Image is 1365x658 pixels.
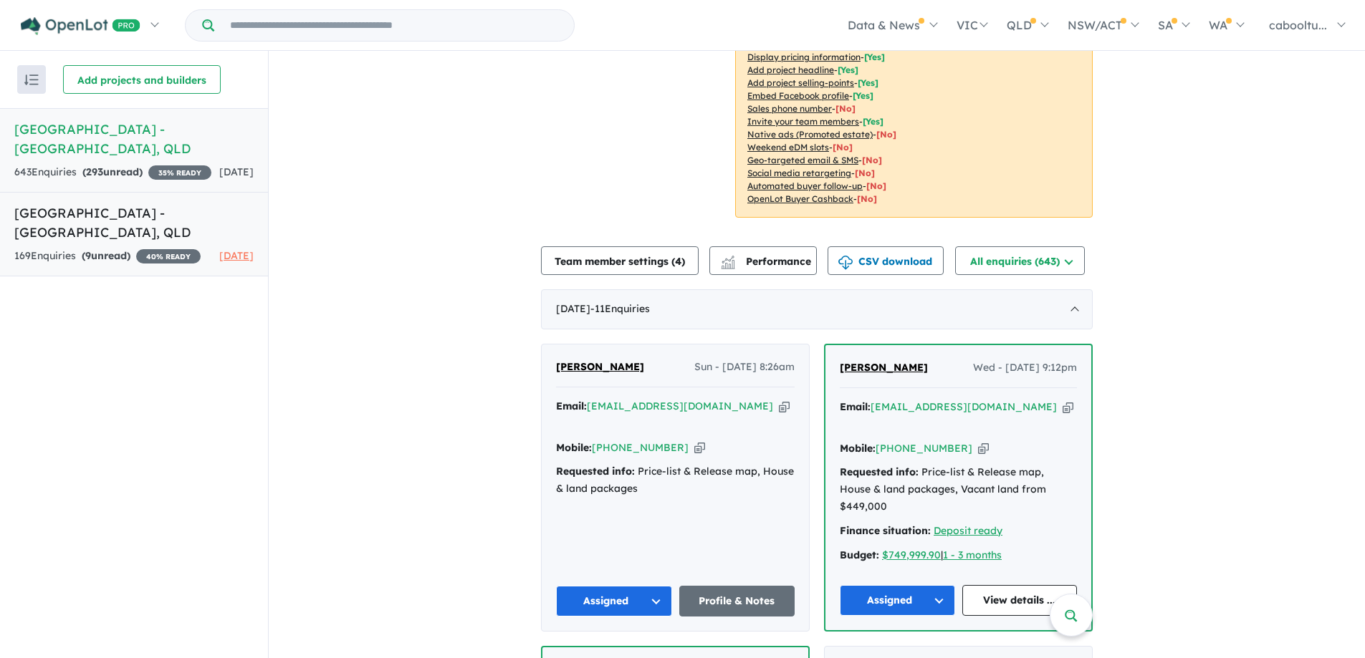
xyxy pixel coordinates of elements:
u: Sales phone number [747,103,832,114]
button: Performance [709,246,817,275]
a: [PHONE_NUMBER] [592,441,689,454]
span: 293 [86,165,103,178]
strong: Email: [840,400,871,413]
a: [EMAIL_ADDRESS][DOMAIN_NAME] [871,400,1057,413]
a: [PERSON_NAME] [556,359,644,376]
span: [No] [833,142,853,153]
strong: Mobile: [840,442,876,455]
strong: Requested info: [556,465,635,478]
button: All enquiries (643) [955,246,1085,275]
strong: ( unread) [82,249,130,262]
strong: Email: [556,400,587,412]
span: [ Yes ] [864,52,885,62]
span: [No] [862,155,882,165]
button: Copy [1063,400,1073,415]
span: - 11 Enquir ies [590,302,650,315]
a: $749,999.90 [882,548,941,561]
button: Copy [978,441,989,456]
button: Copy [779,399,790,414]
button: Assigned [556,586,672,616]
span: [ Yes ] [838,64,858,75]
span: 35 % READY [148,165,211,180]
span: [ No ] [835,103,856,114]
u: Display pricing information [747,52,861,62]
strong: Requested info: [840,465,919,478]
span: [ Yes ] [858,77,878,88]
u: Social media retargeting [747,168,851,178]
strong: Mobile: [556,441,592,454]
input: Try estate name, suburb, builder or developer [217,10,571,41]
span: cabooltu... [1269,18,1327,32]
span: 4 [675,255,681,268]
div: Price-list & Release map, House & land packages, Vacant land from $449,000 [840,464,1077,515]
div: [DATE] [541,289,1093,329]
a: [PHONE_NUMBER] [876,442,972,455]
div: | [840,547,1077,564]
u: Embed Facebook profile [747,90,849,101]
h5: [GEOGRAPHIC_DATA] - [GEOGRAPHIC_DATA] , QLD [14,120,254,158]
span: Performance [723,255,811,268]
strong: Finance situation: [840,524,931,537]
img: Openlot PRO Logo White [21,17,140,35]
u: Invite your team members [747,116,859,127]
span: [No] [857,193,877,204]
button: Assigned [840,585,955,616]
button: Copy [694,440,705,455]
span: [PERSON_NAME] [556,360,644,373]
span: 40 % READY [136,249,201,263]
span: [No] [866,180,886,191]
u: Add project headline [747,64,834,75]
span: [ Yes ] [853,90,873,101]
span: [PERSON_NAME] [840,361,928,374]
img: bar-chart.svg [721,260,735,269]
u: Weekend eDM slots [747,142,829,153]
button: Add projects and builders [63,65,221,94]
span: [ Yes ] [863,116,883,127]
div: 643 Enquir ies [14,164,211,181]
u: Geo-targeted email & SMS [747,155,858,165]
a: [PERSON_NAME] [840,359,928,377]
u: OpenLot Buyer Cashback [747,193,853,204]
strong: Budget: [840,548,879,561]
a: Deposit ready [934,524,1002,537]
img: line-chart.svg [722,256,734,263]
a: View details ... [962,585,1078,616]
a: Profile & Notes [679,586,795,616]
button: Team member settings (4) [541,246,699,275]
u: Automated buyer follow-up [747,180,863,191]
h5: [GEOGRAPHIC_DATA] - [GEOGRAPHIC_DATA] , QLD [14,203,254,242]
span: [No] [876,129,896,140]
span: Sun - [DATE] 8:26am [694,359,795,376]
img: download icon [838,256,853,270]
u: Add project selling-points [747,77,854,88]
div: 169 Enquir ies [14,248,201,265]
strong: ( unread) [82,165,143,178]
button: CSV download [828,246,944,275]
span: [No] [855,168,875,178]
u: Native ads (Promoted estate) [747,129,873,140]
span: [DATE] [219,249,254,262]
a: 1 - 3 months [943,548,1002,561]
span: [DATE] [219,165,254,178]
span: Wed - [DATE] 9:12pm [973,359,1077,377]
img: sort.svg [24,74,39,85]
span: 9 [85,249,91,262]
div: Price-list & Release map, House & land packages [556,463,795,498]
a: [EMAIL_ADDRESS][DOMAIN_NAME] [587,400,773,412]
